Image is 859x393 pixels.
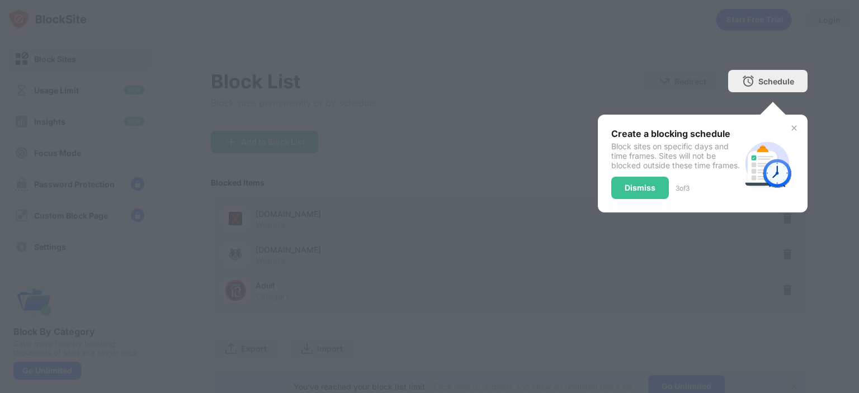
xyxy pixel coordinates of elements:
[625,183,655,192] div: Dismiss
[758,77,794,86] div: Schedule
[611,128,740,139] div: Create a blocking schedule
[790,124,799,132] img: x-button.svg
[676,184,690,192] div: 3 of 3
[611,141,740,170] div: Block sites on specific days and time frames. Sites will not be blocked outside these time frames.
[740,137,794,191] img: schedule.svg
